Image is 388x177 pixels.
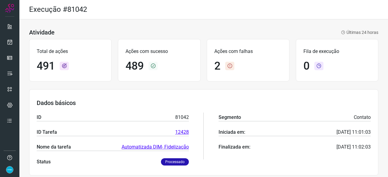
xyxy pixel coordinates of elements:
p: 81042 [175,114,189,121]
h1: 489 [125,60,144,73]
p: Processado [161,158,189,166]
h1: 491 [37,60,55,73]
p: Ações com falhas [214,48,282,55]
p: ID [37,114,41,121]
h3: Atividade [29,29,55,36]
a: Automatizada DIM- Fidelização [122,143,189,151]
p: ID Tarefa [37,129,57,136]
p: Nome da tarefa [37,143,71,151]
h3: Dados básicos [37,99,371,107]
p: [DATE] 11:02:03 [336,143,371,151]
h2: Execução #81042 [29,5,87,14]
p: [DATE] 11:01:03 [336,129,371,136]
p: Fila de execução [303,48,371,55]
h1: 2 [214,60,220,73]
a: 12428 [175,129,189,136]
img: Logo [5,4,14,13]
p: Últimas 24 horas [341,29,378,36]
p: Iniciada em: [219,129,245,136]
img: 4352b08165ebb499c4ac5b335522ff74.png [6,166,13,173]
p: Total de ações [37,48,104,55]
h1: 0 [303,60,309,73]
p: Segmento [219,114,241,121]
p: Contato [354,114,371,121]
p: Ações com sucesso [125,48,193,55]
p: Finalizada em: [219,143,250,151]
p: Status [37,158,51,166]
